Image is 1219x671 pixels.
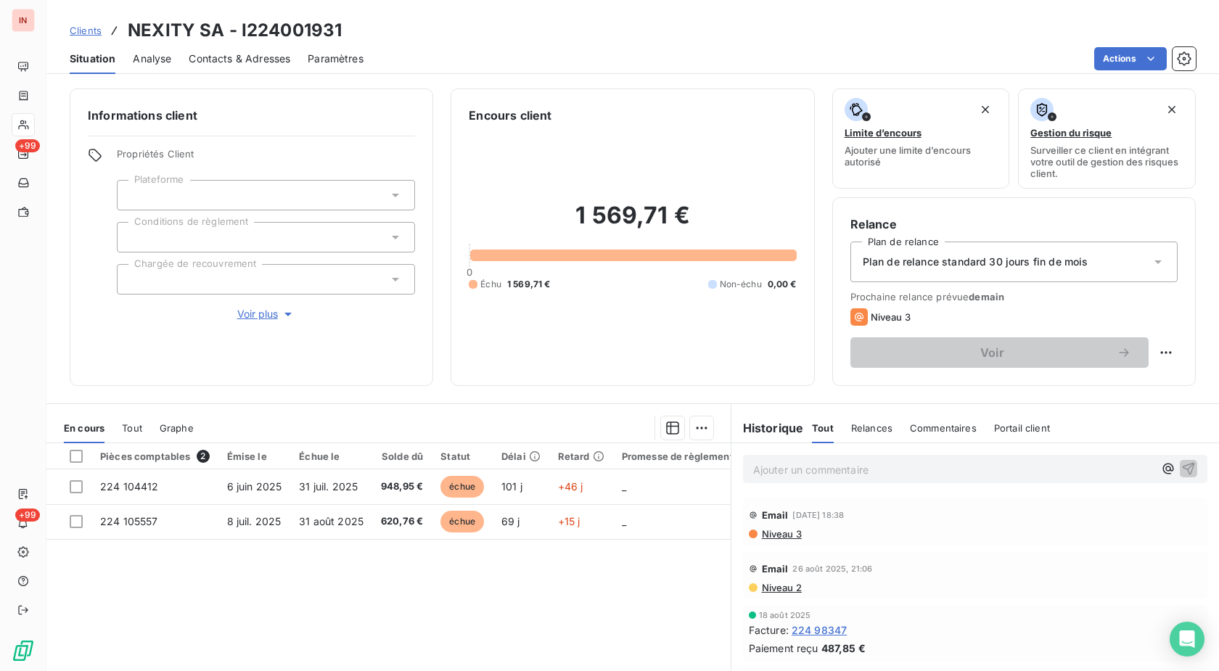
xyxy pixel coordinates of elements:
span: _ [622,480,626,493]
input: Ajouter une valeur [129,189,141,202]
span: En cours [64,422,104,434]
span: 948,95 € [381,479,423,494]
div: Open Intercom Messenger [1170,622,1204,656]
span: Surveiller ce client en intégrant votre outil de gestion des risques client. [1030,144,1183,179]
div: Émise le [227,450,282,462]
h6: Relance [850,215,1178,233]
div: Statut [440,450,484,462]
div: IN [12,9,35,32]
span: Email [762,509,789,521]
span: Plan de relance standard 30 jours fin de mois [863,255,1088,269]
span: +46 j [558,480,583,493]
span: Niveau 3 [871,311,911,323]
span: Propriétés Client [117,148,415,168]
button: Limite d’encoursAjouter une limite d’encours autorisé [832,88,1010,189]
a: Clients [70,23,102,38]
span: _ [622,515,626,527]
span: 6 juin 2025 [227,480,282,493]
span: Contacts & Adresses [189,52,290,66]
span: 31 juil. 2025 [299,480,358,493]
span: +99 [15,509,40,522]
span: 69 j [501,515,520,527]
h6: Encours client [469,107,551,124]
input: Ajouter une valeur [129,273,141,286]
span: Tout [812,422,834,434]
span: [DATE] 18:38 [792,511,844,519]
h3: NEXITY SA - I224001931 [128,17,342,44]
button: Voir [850,337,1149,368]
div: Pièces comptables [100,450,210,463]
span: Niveau 2 [760,582,802,593]
span: 0 [467,266,472,278]
span: échue [440,476,484,498]
div: Délai [501,450,541,462]
span: Email [762,563,789,575]
span: +15 j [558,515,580,527]
span: Facture : [749,622,789,638]
span: Tout [122,422,142,434]
span: Voir plus [237,307,295,321]
div: Solde dû [381,450,423,462]
span: 26 août 2025, 21:06 [792,564,872,573]
span: 31 août 2025 [299,515,364,527]
span: 0,00 € [768,278,797,291]
span: Paiement reçu [749,641,818,656]
span: Portail client [994,422,1050,434]
h2: 1 569,71 € [469,201,796,244]
span: Paramètres [308,52,364,66]
button: Voir plus [117,306,415,322]
span: Échu [480,278,501,291]
span: 224 104412 [100,480,159,493]
h6: Informations client [88,107,415,124]
span: 224 105557 [100,515,158,527]
span: 8 juil. 2025 [227,515,282,527]
span: Voir [868,347,1117,358]
span: Non-échu [720,278,762,291]
span: Prochaine relance prévue [850,291,1178,302]
span: Analyse [133,52,171,66]
img: Logo LeanPay [12,639,35,662]
span: 18 août 2025 [759,611,811,619]
span: 2 [197,450,210,463]
button: Actions [1094,47,1167,70]
span: Relances [851,422,892,434]
span: Limite d’encours [845,127,922,139]
span: échue [440,511,484,532]
span: 620,76 € [381,514,423,529]
span: Graphe [160,422,194,434]
div: Retard [558,450,604,462]
span: 224 98347 [792,622,847,638]
span: demain [969,291,1004,302]
span: Gestion du risque [1030,127,1112,139]
input: Ajouter une valeur [129,231,141,244]
span: 487,85 € [821,641,866,656]
span: Niveau 3 [760,528,802,540]
span: Ajouter une limite d’encours autorisé [845,144,998,168]
h6: Historique [731,419,804,437]
div: Promesse de règlement [622,450,734,462]
span: 101 j [501,480,522,493]
span: Clients [70,25,102,36]
span: Commentaires [910,422,977,434]
span: +99 [15,139,40,152]
div: Échue le [299,450,364,462]
span: Situation [70,52,115,66]
button: Gestion du risqueSurveiller ce client en intégrant votre outil de gestion des risques client. [1018,88,1196,189]
span: 1 569,71 € [507,278,551,291]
